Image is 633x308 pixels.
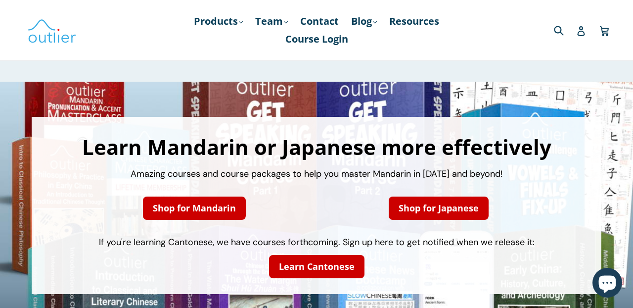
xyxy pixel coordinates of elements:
a: Blog [346,12,382,30]
span: Amazing courses and course packages to help you master Mandarin in [DATE] and beyond! [131,168,503,180]
a: Shop for Mandarin [143,197,246,220]
h1: Learn Mandarin or Japanese more effectively [42,137,591,157]
inbox-online-store-chat: Shopify online store chat [589,268,625,300]
a: Learn Cantonese [269,255,364,278]
a: Products [189,12,248,30]
a: Course Login [280,30,353,48]
input: Search [551,20,579,40]
a: Shop for Japanese [389,197,489,220]
span: If you're learning Cantonese, we have courses forthcoming. Sign up here to get notified when we r... [99,236,535,248]
a: Contact [295,12,344,30]
img: Outlier Linguistics [27,16,77,45]
a: Team [250,12,293,30]
a: Resources [384,12,444,30]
